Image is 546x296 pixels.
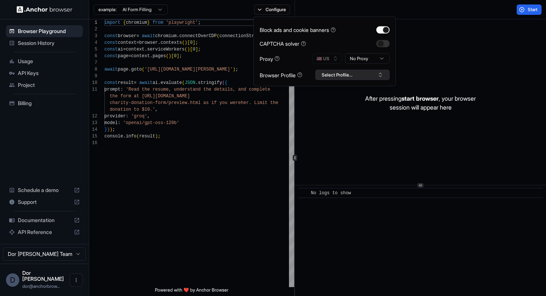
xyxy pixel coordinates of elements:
span: : [118,120,120,126]
span: ( [222,80,225,85]
span: = [134,80,136,85]
span: example: [98,7,117,13]
button: Select Profile... [315,70,390,80]
span: Powered with ❤️ by Anchor Browser [155,287,228,296]
span: ( [182,80,185,85]
span: lete [260,87,270,92]
div: Schedule a demo [6,184,83,196]
span: goto [131,67,142,72]
span: ] [193,40,195,45]
div: D [6,273,19,287]
span: API Reference [18,228,71,236]
span: browser [118,33,136,39]
span: 'groq' [131,114,147,119]
div: 7 [89,59,97,66]
span: = [136,33,139,39]
span: . [158,40,160,45]
span: ) [107,127,110,132]
span: 'playwright' [166,20,198,25]
div: 8 [89,66,97,73]
span: info [126,134,137,139]
span: await [104,67,118,72]
span: ai [153,80,158,85]
span: Documentation [18,217,71,224]
div: 16 [89,140,97,146]
span: . [195,80,198,85]
span: = [129,53,131,59]
span: const [104,33,118,39]
span: browser [139,40,158,45]
span: ; [198,47,201,52]
button: No Proxy [345,53,390,64]
span: { [225,80,227,85]
span: donation to $10.' [110,107,155,112]
span: = [136,40,139,45]
span: await [142,33,155,39]
div: 1 [89,19,97,26]
div: 9 [89,73,97,79]
span: evaluate [160,80,182,85]
span: { [123,20,126,25]
span: ) [185,40,187,45]
span: contexts [160,40,182,45]
span: [ [171,53,174,59]
div: 15 [89,133,97,140]
span: . [144,47,147,52]
span: ; [198,20,201,25]
span: context [126,47,144,52]
span: ( [217,33,220,39]
span: JSON [185,80,195,85]
span: result [139,134,155,139]
button: Start [517,4,542,15]
span: const [104,47,118,52]
span: result [118,80,134,85]
div: 11 [89,86,97,93]
span: . [129,67,131,72]
span: start browser [402,95,439,102]
span: , [147,114,150,119]
span: model [104,120,118,126]
span: 0 [174,53,176,59]
div: Session History [6,37,83,49]
span: const [104,53,118,59]
span: ) [110,127,112,132]
div: 14 [89,126,97,133]
div: Browser Profile [260,71,302,79]
div: 3 [89,33,97,39]
span: Billing [18,100,80,107]
span: . [150,53,152,59]
span: pages [153,53,166,59]
span: 0 [190,40,192,45]
span: await [139,80,153,85]
span: Project [18,81,80,89]
span: Usage [18,58,80,65]
div: 2 [89,26,97,33]
span: 'Read the resume, understand the details, and comp [126,87,260,92]
img: Anchor Logo [17,6,72,13]
span: . [158,80,160,85]
span: the form at [URL][DOMAIN_NAME] [110,94,190,99]
div: Documentation [6,214,83,226]
span: dor@anchorbrowser.io [22,283,60,289]
span: ( [136,134,139,139]
div: 6 [89,53,97,59]
div: 4 [89,39,97,46]
span: const [104,40,118,45]
span: serviceWorkers [147,47,185,52]
span: . [123,134,126,139]
span: ; [179,53,182,59]
span: console [104,134,123,139]
span: API Keys [18,69,80,77]
span: No logs to show [311,191,351,196]
div: Project [6,79,83,91]
div: Support [6,196,83,208]
span: '[URL][DOMAIN_NAME][PERSON_NAME]' [144,67,233,72]
span: } [104,127,107,132]
div: API Keys [6,67,83,79]
span: Browser Playground [18,27,80,35]
span: ; [158,134,160,139]
span: ) [187,47,190,52]
div: API Reference [6,226,83,238]
div: 13 [89,120,97,126]
span: ; [235,67,238,72]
